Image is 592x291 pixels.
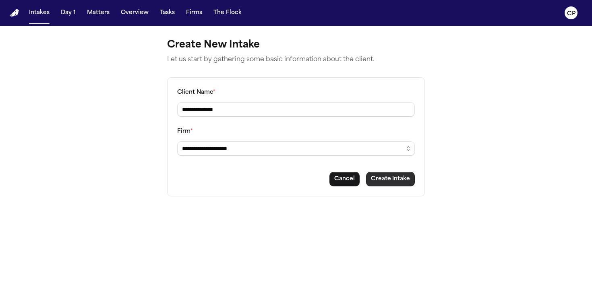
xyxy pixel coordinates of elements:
button: Intakes [26,6,53,20]
h1: Create New Intake [167,39,425,52]
label: Client Name [177,89,215,95]
button: Cancel intake creation [329,172,360,186]
p: Let us start by gathering some basic information about the client. [167,55,425,64]
img: Finch Logo [10,9,19,17]
button: Matters [84,6,113,20]
button: Create intake [366,172,415,186]
button: Firms [183,6,205,20]
a: Home [10,9,19,17]
button: The Flock [210,6,245,20]
input: Select a firm [177,141,415,156]
button: Overview [118,6,152,20]
label: Firm [177,128,193,134]
input: Client name [177,102,415,117]
button: Tasks [157,6,178,20]
button: Day 1 [58,6,79,20]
